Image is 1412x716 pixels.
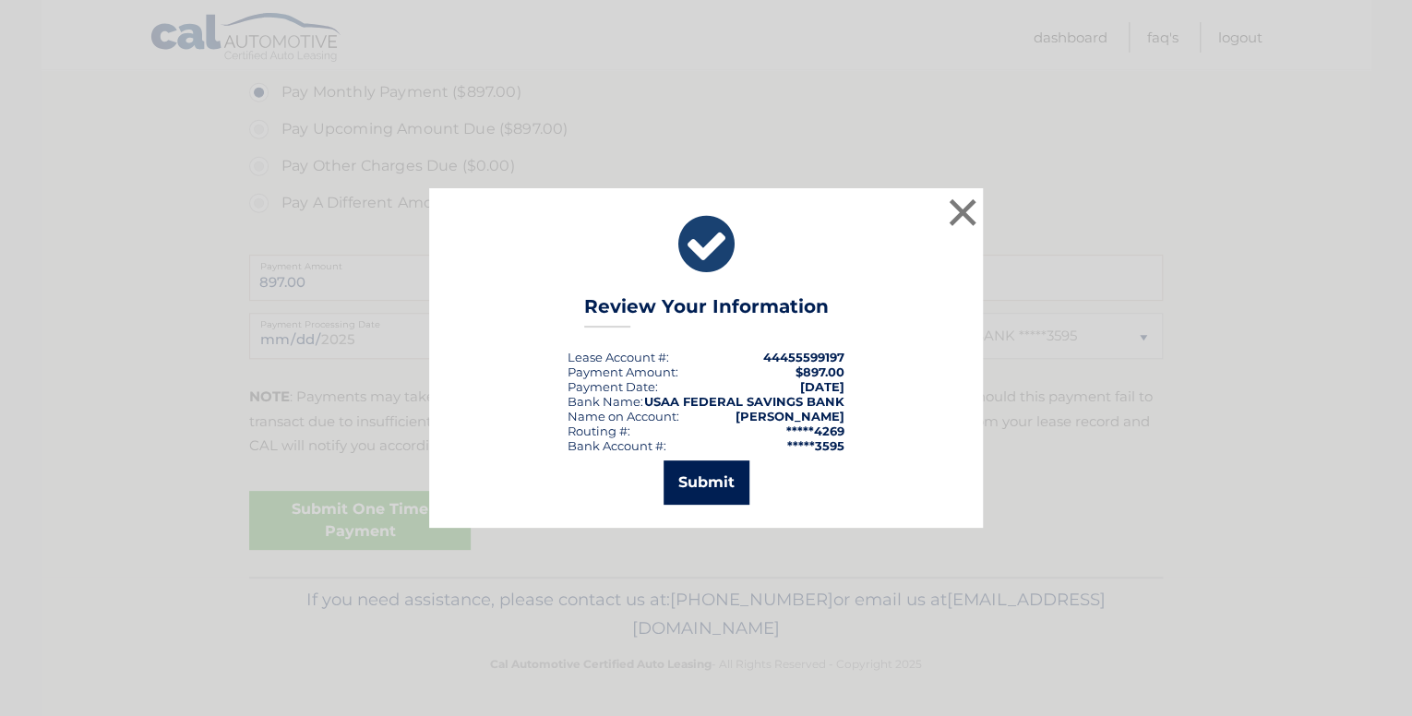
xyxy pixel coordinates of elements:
[568,394,643,409] div: Bank Name:
[796,364,844,379] span: $897.00
[568,379,655,394] span: Payment Date
[584,295,829,328] h3: Review Your Information
[763,350,844,364] strong: 44455599197
[568,364,678,379] div: Payment Amount:
[944,194,981,231] button: ×
[568,438,666,453] div: Bank Account #:
[736,409,844,424] strong: [PERSON_NAME]
[568,409,679,424] div: Name on Account:
[568,379,658,394] div: :
[568,350,669,364] div: Lease Account #:
[664,460,749,505] button: Submit
[644,394,844,409] strong: USAA FEDERAL SAVINGS BANK
[800,379,844,394] span: [DATE]
[568,424,630,438] div: Routing #:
